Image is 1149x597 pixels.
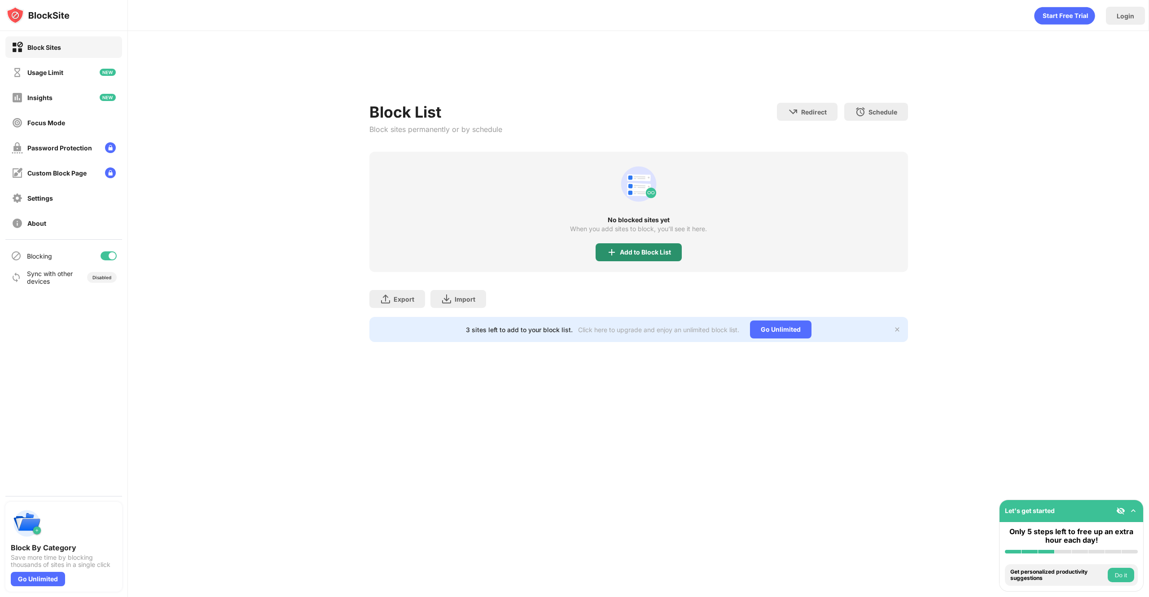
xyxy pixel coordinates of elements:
[1116,506,1125,515] img: eye-not-visible.svg
[1034,7,1095,25] div: animation
[1129,506,1138,515] img: omni-setup-toggle.svg
[617,162,660,206] div: animation
[92,275,111,280] div: Disabled
[27,69,63,76] div: Usage Limit
[100,69,116,76] img: new-icon.svg
[27,94,53,101] div: Insights
[27,270,73,285] div: Sync with other devices
[27,44,61,51] div: Block Sites
[868,108,897,116] div: Schedule
[620,249,671,256] div: Add to Block List
[1108,568,1134,582] button: Do it
[12,193,23,204] img: settings-off.svg
[11,543,117,552] div: Block By Category
[455,295,475,303] div: Import
[369,103,502,121] div: Block List
[12,67,23,78] img: time-usage-off.svg
[466,326,573,334] div: 3 sites left to add to your block list.
[1117,12,1134,20] div: Login
[12,92,23,103] img: insights-off.svg
[12,218,23,229] img: about-off.svg
[11,554,117,568] div: Save more time by blocking thousands of sites in a single click
[369,56,908,92] iframe: Banner
[27,119,65,127] div: Focus Mode
[27,219,46,227] div: About
[801,108,827,116] div: Redirect
[11,572,65,586] div: Go Unlimited
[578,326,739,334] div: Click here to upgrade and enjoy an unlimited block list.
[11,272,22,283] img: sync-icon.svg
[1005,507,1055,514] div: Let's get started
[105,167,116,178] img: lock-menu.svg
[100,94,116,101] img: new-icon.svg
[27,194,53,202] div: Settings
[11,250,22,261] img: blocking-icon.svg
[894,326,901,333] img: x-button.svg
[27,252,52,260] div: Blocking
[369,216,908,224] div: No blocked sites yet
[394,295,414,303] div: Export
[12,117,23,128] img: focus-off.svg
[1005,527,1138,544] div: Only 5 steps left to free up an extra hour each day!
[11,507,43,540] img: push-categories.svg
[12,42,23,53] img: block-on.svg
[105,142,116,153] img: lock-menu.svg
[27,144,92,152] div: Password Protection
[369,125,502,134] div: Block sites permanently or by schedule
[570,225,707,233] div: When you add sites to block, you’ll see it here.
[12,167,23,179] img: customize-block-page-off.svg
[27,169,87,177] div: Custom Block Page
[750,320,811,338] div: Go Unlimited
[12,142,23,154] img: password-protection-off.svg
[1010,569,1105,582] div: Get personalized productivity suggestions
[6,6,70,24] img: logo-blocksite.svg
